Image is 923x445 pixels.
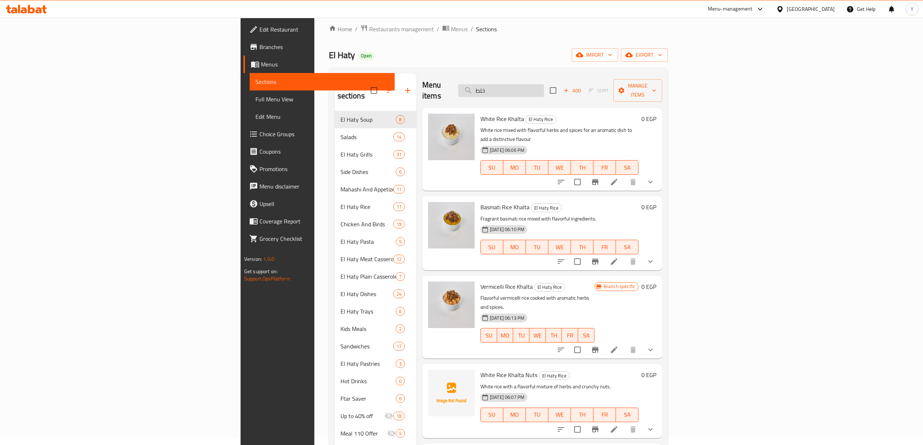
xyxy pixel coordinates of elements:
[340,307,396,316] div: El Haty Trays
[552,341,570,359] button: sort-choices
[610,425,618,434] a: Edit menu item
[340,290,393,298] div: El Haty Dishes
[259,130,389,138] span: Choice Groups
[529,242,545,252] span: TU
[574,409,591,420] span: TH
[360,24,434,34] a: Restaurants management
[480,281,533,292] span: Vermicelli Rice Khalta
[616,408,638,422] button: SA
[340,394,396,403] div: Ftar Saver
[552,173,570,191] button: sort-choices
[422,80,450,101] h2: Menu items
[574,162,591,173] span: TH
[335,285,416,303] div: El Haty Dishes24
[335,163,416,181] div: Side Dishes6
[646,178,655,186] svg: Show Choices
[335,407,416,425] div: Up to 40% off18
[255,95,389,104] span: Full Menu View
[480,160,503,175] button: SU
[335,390,416,407] div: Ftar Saver6
[642,253,659,270] button: show more
[335,128,416,146] div: Salads14
[366,83,382,98] span: Select all sections
[394,134,404,141] span: 14
[396,325,404,332] span: 2
[255,112,389,121] span: Edit Menu
[484,330,494,341] span: SU
[480,294,594,312] p: Flavorful vermicelli rice cooked with aromatic herbs and spices.
[548,408,571,422] button: WE
[624,421,642,438] button: delete
[396,377,405,385] div: items
[526,115,556,124] span: El Haty Rice
[624,341,642,359] button: delete
[244,274,290,283] a: Support.OpsPlatform
[480,382,638,391] p: White rice with a flavorful mixture of herbs and crunchy nuts.
[335,198,416,215] div: El Haty Rice11
[340,359,396,368] span: El Haty Pastries
[610,178,618,186] a: Edit menu item
[529,409,545,420] span: TU
[399,82,416,99] button: Add section
[642,173,659,191] button: show more
[513,328,529,343] button: TU
[571,408,593,422] button: TH
[545,83,561,98] span: Select section
[546,328,562,343] button: TH
[428,202,475,248] img: Basmati Rice Khalta
[396,395,404,402] span: 6
[610,257,618,266] a: Edit menu item
[394,256,404,263] span: 12
[329,24,668,34] nav: breadcrumb
[641,282,656,292] h6: 0 EGP
[487,226,527,233] span: [DATE] 06:10 PM
[526,408,548,422] button: TU
[480,328,497,343] button: SU
[340,115,396,124] div: El Haty Soup
[335,250,416,268] div: El Haty Meat Casseroles12
[487,315,527,321] span: [DATE] 06:13 PM
[565,330,575,341] span: FR
[525,115,556,124] div: El Haty Rice
[394,413,404,420] span: 18
[587,421,604,438] button: Branch-specific-item
[548,240,571,254] button: WE
[259,182,389,191] span: Menu disclaimer
[340,412,384,420] span: Up to 40% off
[596,162,613,173] span: FR
[480,408,503,422] button: SU
[480,214,638,223] p: Fragrant basmati rice mixed with flavorful ingredients.
[340,167,396,176] div: Side Dishes
[396,272,405,281] div: items
[396,324,405,333] div: items
[340,272,396,281] span: El Haty Plain Casseroles
[526,160,548,175] button: TU
[561,85,584,96] span: Add item
[539,372,569,380] span: El Haty Rice
[394,221,404,228] span: 19
[641,114,656,124] h6: 0 EGP
[526,240,548,254] button: TU
[587,253,604,270] button: Branch-specific-item
[503,408,526,422] button: MO
[480,240,503,254] button: SU
[570,342,585,357] span: Select to update
[641,370,656,380] h6: 0 EGP
[619,81,656,100] span: Manage items
[497,328,513,343] button: MO
[506,242,523,252] span: MO
[911,5,914,13] span: Y
[259,43,389,51] span: Branches
[621,48,668,62] button: export
[396,116,404,123] span: 8
[340,255,393,263] span: El Haty Meat Casseroles
[340,185,393,194] div: Mahashi And Appetizers
[340,324,396,333] div: Kids Meals
[393,185,405,194] div: items
[587,173,604,191] button: Branch-specific-item
[393,202,405,211] div: items
[243,178,395,195] a: Menu disclaimer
